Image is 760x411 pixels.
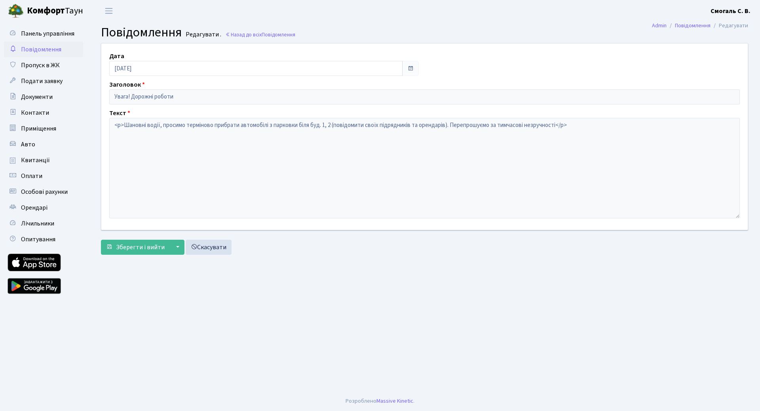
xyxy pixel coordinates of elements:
span: Приміщення [21,124,56,133]
span: Повідомлення [21,45,61,54]
b: Смогаль С. В. [711,7,750,15]
span: Орендарі [21,203,47,212]
a: Admin [652,21,667,30]
a: Квитанції [4,152,83,168]
span: Зберегти і вийти [116,243,165,252]
a: Особові рахунки [4,184,83,200]
li: Редагувати [711,21,748,30]
a: Massive Kinetic [376,397,413,405]
b: Комфорт [27,4,65,17]
a: Авто [4,136,83,152]
label: Дата [109,51,124,61]
small: Редагувати . [184,31,221,38]
a: Панель управління [4,26,83,42]
span: Подати заявку [21,77,63,85]
nav: breadcrumb [640,17,760,34]
span: Особові рахунки [21,188,68,196]
span: Квитанції [21,156,50,165]
a: Назад до всіхПовідомлення [225,31,295,38]
span: Оплати [21,172,42,180]
button: Переключити навігацію [99,4,119,17]
a: Повідомлення [675,21,711,30]
span: Документи [21,93,53,101]
label: Заголовок [109,80,145,89]
a: Лічильники [4,216,83,231]
a: Скасувати [186,240,232,255]
a: Смогаль С. В. [711,6,750,16]
a: Контакти [4,105,83,121]
span: Повідомлення [101,23,182,42]
a: Приміщення [4,121,83,136]
span: Пропуск в ЖК [21,61,60,70]
label: Текст [109,108,130,118]
div: Розроблено . [346,397,414,405]
a: Подати заявку [4,73,83,89]
a: Пропуск в ЖК [4,57,83,73]
a: Оплати [4,168,83,184]
span: Контакти [21,108,49,117]
span: Авто [21,140,35,149]
span: Таун [27,4,83,18]
span: Опитування [21,235,55,244]
a: Орендарі [4,200,83,216]
button: Зберегти і вийти [101,240,170,255]
img: logo.png [8,3,24,19]
span: Повідомлення [262,31,295,38]
textarea: <p>Шановні водії, просимо терміново прибрати автомобілі з парковки біля буд. 1, 2 (повідомити сво... [109,118,740,218]
span: Лічильники [21,219,54,228]
span: Панель управління [21,29,74,38]
a: Повідомлення [4,42,83,57]
a: Документи [4,89,83,105]
a: Опитування [4,231,83,247]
